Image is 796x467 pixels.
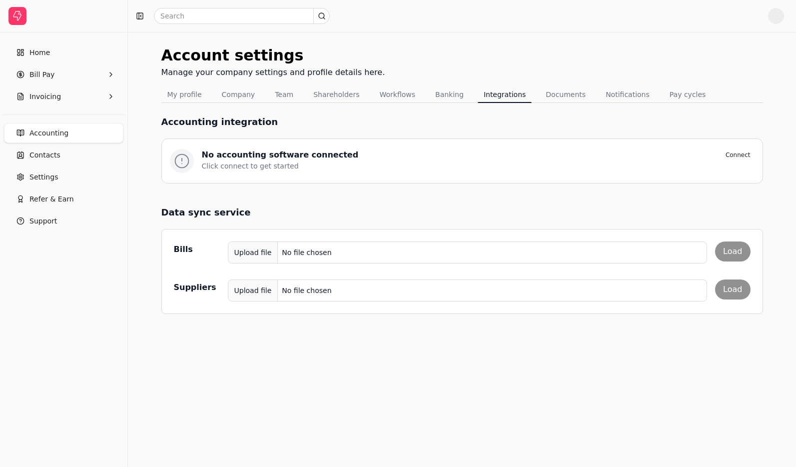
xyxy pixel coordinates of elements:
div: Upload file [228,241,278,264]
div: No file chosen [278,243,335,262]
button: Upload fileNo file chosen [228,241,708,263]
span: Refer & Earn [29,194,74,204]
a: Home [4,42,123,62]
button: Notifications [600,86,656,102]
div: Manage your company settings and profile details here. [161,66,385,78]
button: Connect [722,149,755,161]
h1: Accounting integration [161,115,278,128]
div: No accounting software connected [202,149,359,161]
button: Pay cycles [664,86,712,102]
span: Invoicing [29,91,61,102]
div: No file chosen [278,281,335,300]
button: Support [4,211,123,231]
span: Contacts [29,150,60,160]
button: Upload fileNo file chosen [228,279,708,301]
button: Team [269,86,299,102]
a: Contacts [4,145,123,165]
nav: Tabs [161,86,763,103]
button: Shareholders [307,86,365,102]
span: Settings [29,172,58,182]
button: Invoicing [4,86,123,106]
a: Accounting [4,123,123,143]
button: Integrations [478,86,532,102]
span: Accounting [29,128,68,138]
button: Refer & Earn [4,189,123,209]
button: Banking [429,86,470,102]
input: Search [154,8,330,24]
button: Workflows [373,86,421,102]
button: Bill Pay [4,64,123,84]
div: Upload file [228,279,278,302]
div: Bills [174,241,222,257]
button: Company [216,86,261,102]
div: Account settings [161,44,385,66]
span: Bill Pay [29,69,54,80]
div: Suppliers [174,279,222,295]
span: Home [29,47,50,58]
button: My profile [161,86,208,102]
a: Settings [4,167,123,187]
button: Documents [540,86,592,102]
span: Support [29,216,57,226]
h2: Data sync service [161,205,763,219]
div: Click connect to get started [202,161,755,171]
